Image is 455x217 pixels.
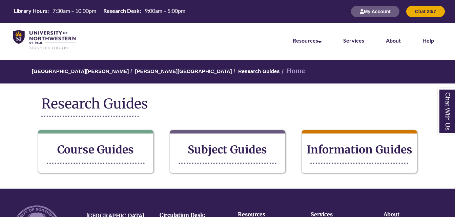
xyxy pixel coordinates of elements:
[422,37,434,44] a: Help
[13,30,76,50] img: UNWSP Library Logo
[343,37,364,44] a: Services
[53,7,96,14] span: 7:30am – 10:00pm
[293,37,322,44] a: Resources
[351,8,399,14] a: My Account
[188,143,267,156] strong: Subject Guides
[41,95,148,112] span: Research Guides
[57,143,134,156] strong: Course Guides
[32,68,129,74] a: [GEOGRAPHIC_DATA][PERSON_NAME]
[386,37,401,44] a: About
[11,7,188,16] a: Hours Today
[101,7,142,15] th: Research Desk:
[307,143,412,156] strong: Information Guides
[351,6,399,17] button: My Account
[135,68,232,74] a: [PERSON_NAME][GEOGRAPHIC_DATA]
[406,6,445,17] button: Chat 24/7
[238,68,280,74] a: Research Guides
[406,8,445,14] a: Chat 24/7
[145,7,185,14] span: 9:00am – 5:00pm
[11,7,50,15] th: Library Hours:
[280,66,305,76] li: Home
